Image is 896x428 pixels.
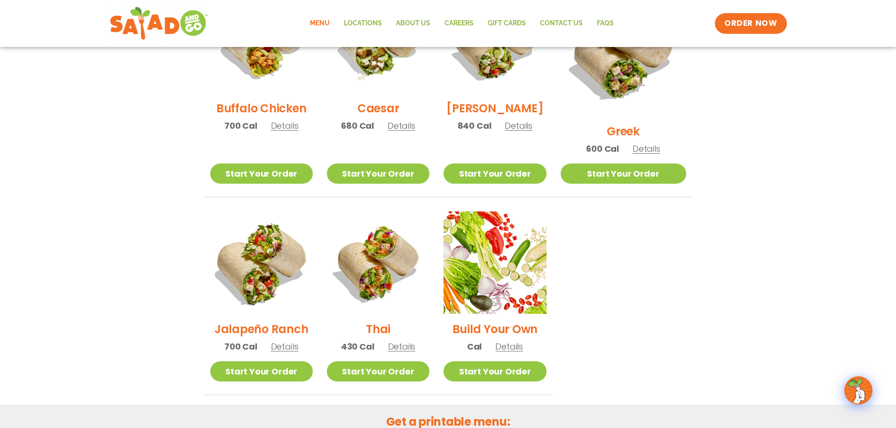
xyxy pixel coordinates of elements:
a: Start Your Order [327,361,429,381]
h2: Jalapeño Ranch [214,321,309,337]
a: ORDER NOW [715,13,786,34]
span: 430 Cal [341,340,374,353]
h2: Thai [366,321,390,337]
img: wpChatIcon [845,377,872,404]
a: Start Your Order [444,361,546,381]
span: 600 Cal [586,142,619,155]
a: Careers [437,13,481,34]
span: Details [271,120,299,132]
h2: Caesar [357,100,399,117]
span: Details [633,143,660,155]
a: GIFT CARDS [481,13,533,34]
a: FAQs [590,13,621,34]
img: Product photo for Thai Wrap [327,211,429,314]
a: Start Your Order [210,163,313,184]
span: 840 Cal [458,119,492,132]
a: Menu [303,13,337,34]
span: Details [388,341,416,352]
h2: Build Your Own [452,321,538,337]
nav: Menu [303,13,621,34]
span: 680 Cal [341,119,374,132]
a: Locations [337,13,389,34]
a: Contact Us [533,13,590,34]
a: Start Your Order [444,163,546,184]
span: 700 Cal [224,119,257,132]
a: Start Your Order [327,163,429,184]
h2: Greek [607,123,640,140]
img: Product photo for Build Your Own [444,211,546,314]
span: Cal [467,340,482,353]
span: Details [388,120,415,132]
img: new-SAG-logo-768×292 [110,5,209,42]
a: Start Your Order [561,163,686,184]
span: Details [495,341,523,352]
a: About Us [389,13,437,34]
img: Product photo for Jalapeño Ranch Wrap [201,202,321,323]
span: Details [505,120,532,132]
span: Details [271,341,299,352]
span: 700 Cal [224,340,257,353]
a: Start Your Order [210,361,313,381]
span: ORDER NOW [724,18,777,29]
h2: [PERSON_NAME] [446,100,543,117]
h2: Buffalo Chicken [216,100,306,117]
